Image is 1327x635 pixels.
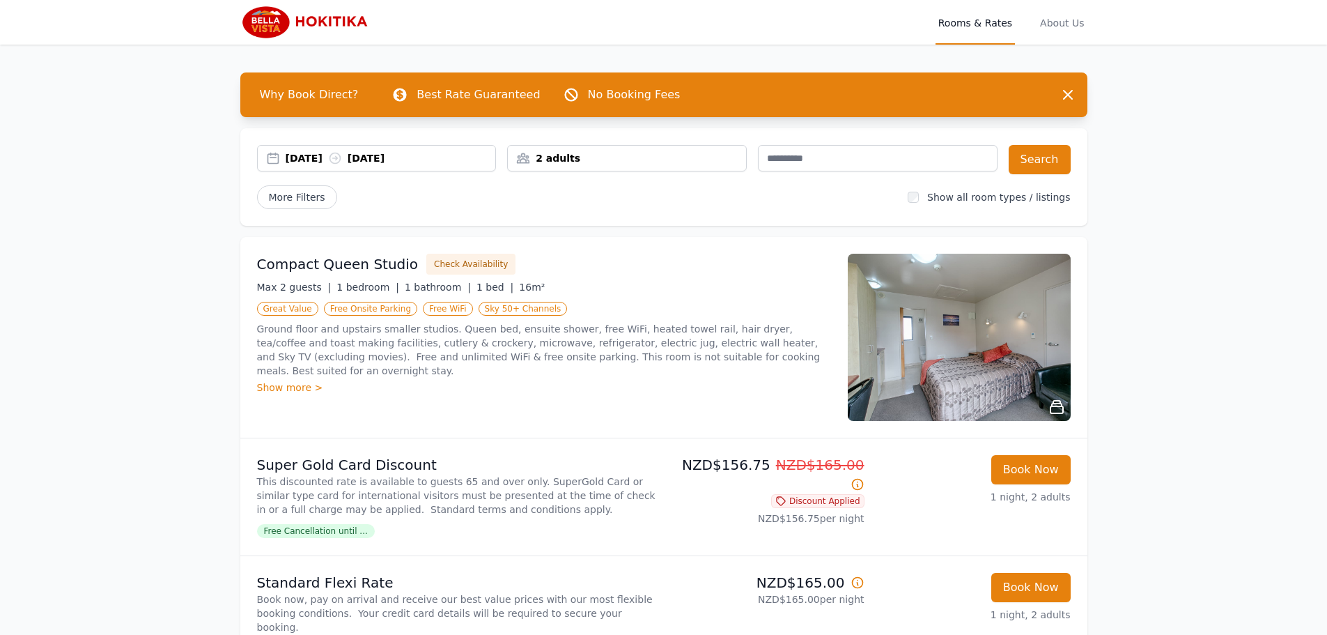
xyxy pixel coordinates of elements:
[876,490,1071,504] p: 1 night, 2 adults
[240,6,375,39] img: Bella Vista Hokitika
[417,86,540,103] p: Best Rate Guaranteed
[257,455,658,475] p: Super Gold Card Discount
[257,475,658,517] p: This discounted rate is available to guests 65 and over only. SuperGold Card or similar type card...
[669,455,864,494] p: NZD$156.75
[249,81,370,109] span: Why Book Direct?
[257,524,375,538] span: Free Cancellation until ...
[286,151,496,165] div: [DATE] [DATE]
[927,192,1070,203] label: Show all room types / listings
[426,254,515,275] button: Check Availability
[324,302,417,316] span: Free Onsite Parking
[257,592,658,634] p: Book now, pay on arrival and receive our best value prices with our most flexible booking conditi...
[1009,145,1071,174] button: Search
[776,457,864,473] span: NZD$165.00
[476,282,513,293] span: 1 bed |
[771,494,864,508] span: Discount Applied
[519,282,545,293] span: 16m²
[257,254,419,274] h3: Compact Queen Studio
[423,302,473,316] span: Free WiFi
[479,302,568,316] span: Sky 50+ Channels
[876,608,1071,622] p: 1 night, 2 adults
[669,573,864,592] p: NZD$165.00
[336,282,399,293] span: 1 bedroom |
[257,185,337,209] span: More Filters
[405,282,471,293] span: 1 bathroom |
[991,455,1071,484] button: Book Now
[991,573,1071,602] button: Book Now
[257,322,831,378] p: Ground floor and upstairs smaller studios. Queen bed, ensuite shower, free WiFi, heated towel rai...
[588,86,681,103] p: No Booking Fees
[669,592,864,606] p: NZD$165.00 per night
[257,282,332,293] span: Max 2 guests |
[257,302,318,316] span: Great Value
[257,573,658,592] p: Standard Flexi Rate
[669,512,864,526] p: NZD$156.75 per night
[508,151,746,165] div: 2 adults
[257,381,831,395] div: Show more >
